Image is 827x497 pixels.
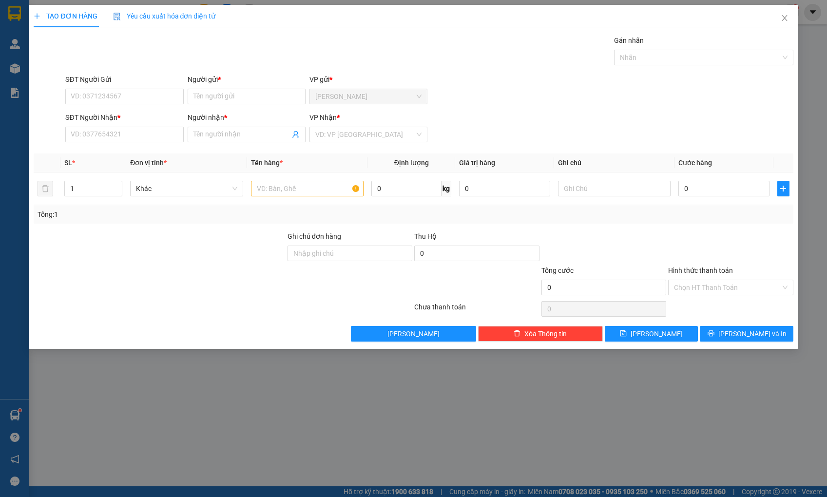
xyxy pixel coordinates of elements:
div: Chưa thanh toán [413,302,540,319]
span: plus [778,185,789,192]
button: save[PERSON_NAME] [605,326,698,342]
span: Cam Đức [315,89,422,104]
span: Khác [136,181,237,196]
button: deleteXóa Thông tin [478,326,603,342]
span: printer [708,330,714,338]
div: VP gửi [309,74,427,85]
button: delete [38,181,53,196]
span: SL [64,159,72,167]
span: [PERSON_NAME] và In [718,328,787,339]
input: Ghi Chú [558,181,671,196]
button: Close [771,5,798,32]
span: [PERSON_NAME] [387,328,440,339]
button: plus [777,181,789,196]
input: Ghi chú đơn hàng [288,246,412,261]
span: Yêu cầu xuất hóa đơn điện tử [113,12,216,20]
input: VD: Bàn, Ghế [251,181,364,196]
span: close [781,14,789,22]
span: Tên hàng [251,159,283,167]
span: Tổng cước [541,267,574,274]
span: Đơn vị tính [130,159,167,167]
span: save [620,330,627,338]
span: Cước hàng [678,159,712,167]
button: printer[PERSON_NAME] và In [700,326,793,342]
span: Giá trị hàng [459,159,495,167]
label: Hình thức thanh toán [668,267,733,274]
div: Tổng: 1 [38,209,319,220]
div: SĐT Người Gửi [65,74,183,85]
span: Thu Hộ [414,232,437,240]
label: Gán nhãn [614,37,644,44]
span: kg [442,181,451,196]
span: delete [514,330,520,338]
div: Người gửi [188,74,306,85]
span: user-add [292,131,300,138]
span: TẠO ĐƠN HÀNG [34,12,97,20]
span: [PERSON_NAME] [631,328,683,339]
span: Xóa Thông tin [524,328,567,339]
img: icon [113,13,121,20]
th: Ghi chú [554,153,674,172]
button: [PERSON_NAME] [351,326,476,342]
div: Người nhận [188,112,306,123]
div: SĐT Người Nhận [65,112,183,123]
label: Ghi chú đơn hàng [288,232,341,240]
span: plus [34,13,40,19]
input: 0 [459,181,550,196]
span: VP Nhận [309,114,337,121]
span: Định lượng [394,159,429,167]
